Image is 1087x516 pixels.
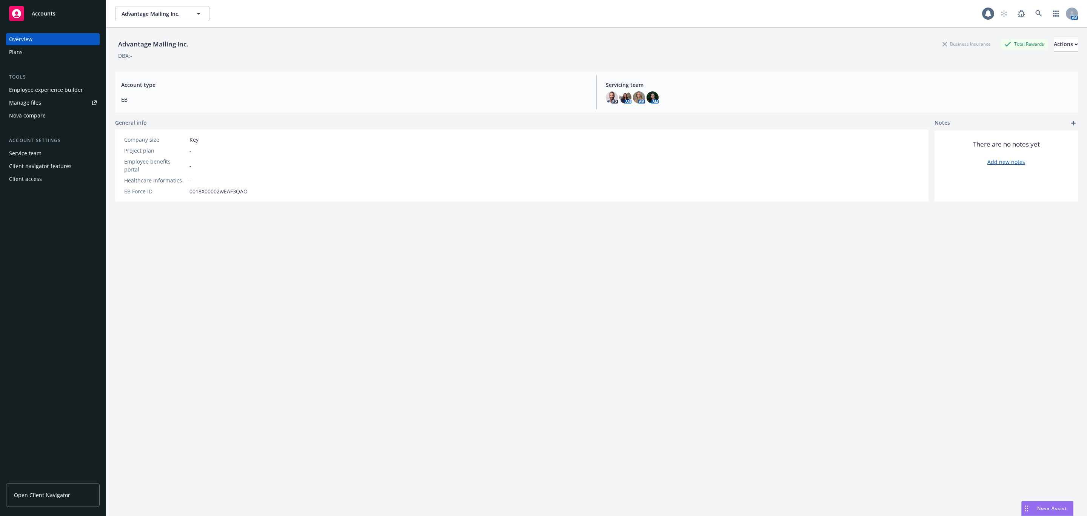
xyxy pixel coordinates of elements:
[189,136,199,144] span: Key
[9,110,46,122] div: Nova compare
[189,147,191,154] span: -
[939,39,995,49] div: Business Insurance
[118,52,132,60] div: DBA: -
[1001,39,1048,49] div: Total Rewards
[9,173,42,185] div: Client access
[6,97,100,109] a: Manage files
[1022,501,1031,516] div: Drag to move
[6,84,100,96] a: Employee experience builder
[1054,37,1078,51] div: Actions
[115,6,209,21] button: Advantage Mailing Inc.
[6,173,100,185] a: Client access
[6,147,100,159] a: Service team
[124,147,186,154] div: Project plan
[189,187,248,195] span: 0018X00002wEAF3QAO
[996,6,1012,21] a: Start snowing
[606,81,1072,89] span: Servicing team
[124,176,186,184] div: Healthcare Informatics
[1031,6,1046,21] a: Search
[6,73,100,81] div: Tools
[115,119,147,127] span: General info
[9,33,32,45] div: Overview
[1054,37,1078,52] button: Actions
[32,11,55,17] span: Accounts
[115,39,191,49] div: Advantage Mailing Inc.
[1069,119,1078,128] a: add
[1049,6,1064,21] a: Switch app
[9,160,72,172] div: Client navigator features
[973,140,1040,149] span: There are no notes yet
[124,136,186,144] div: Company size
[6,110,100,122] a: Nova compare
[935,119,950,128] span: Notes
[1014,6,1029,21] a: Report a Bug
[6,33,100,45] a: Overview
[121,96,587,104] span: EB
[9,46,23,58] div: Plans
[121,81,587,89] span: Account type
[189,162,191,170] span: -
[1037,505,1067,511] span: Nova Assist
[9,84,83,96] div: Employee experience builder
[6,3,100,24] a: Accounts
[6,137,100,144] div: Account settings
[1021,501,1073,516] button: Nova Assist
[619,91,631,104] img: photo
[124,187,186,195] div: EB Force ID
[633,91,645,104] img: photo
[14,491,70,499] span: Open Client Navigator
[124,158,186,173] div: Employee benefits portal
[122,10,187,18] span: Advantage Mailing Inc.
[189,176,191,184] span: -
[9,97,41,109] div: Manage files
[6,160,100,172] a: Client navigator features
[9,147,42,159] div: Service team
[647,91,659,104] img: photo
[606,91,618,104] img: photo
[6,46,100,58] a: Plans
[987,158,1025,166] a: Add new notes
